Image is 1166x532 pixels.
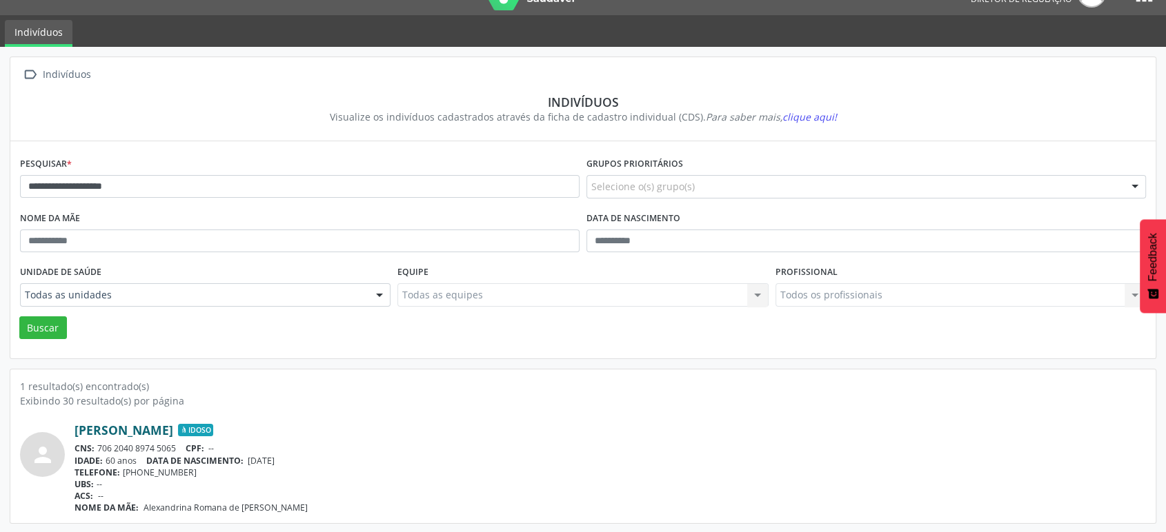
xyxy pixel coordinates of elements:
[75,502,139,513] span: NOME DA MÃE:
[20,393,1146,408] div: Exibindo 30 resultado(s) por página
[248,455,275,467] span: [DATE]
[40,65,93,85] div: Indivíduos
[186,442,204,454] span: CPF:
[75,442,1146,454] div: 706 2040 8974 5065
[144,502,308,513] span: Alexandrina Romana de [PERSON_NAME]
[586,208,680,229] label: Data de nascimento
[146,455,244,467] span: DATA DE NASCIMENTO:
[775,262,838,283] label: Profissional
[19,316,67,340] button: Buscar
[30,110,1136,124] div: Visualize os indivíduos cadastrados através da ficha de cadastro individual (CDS).
[75,478,94,490] span: UBS:
[208,442,214,454] span: --
[20,379,1146,393] div: 1 resultado(s) encontrado(s)
[20,262,101,283] label: Unidade de saúde
[30,442,55,467] i: person
[75,442,95,454] span: CNS:
[586,154,683,175] label: Grupos prioritários
[30,94,1136,110] div: Indivíduos
[178,424,213,436] span: Idoso
[75,455,1146,467] div: 60 anos
[75,467,1146,478] div: [PHONE_NUMBER]
[20,65,93,85] a:  Indivíduos
[20,65,40,85] i: 
[75,467,120,478] span: TELEFONE:
[20,154,72,175] label: Pesquisar
[782,110,837,123] span: clique aqui!
[75,455,103,467] span: IDADE:
[1147,233,1159,281] span: Feedback
[75,490,93,502] span: ACS:
[591,179,695,194] span: Selecione o(s) grupo(s)
[75,478,1146,490] div: --
[98,490,103,502] span: --
[706,110,837,123] i: Para saber mais,
[25,288,362,302] span: Todas as unidades
[397,262,428,283] label: Equipe
[20,208,80,229] label: Nome da mãe
[75,422,173,438] a: [PERSON_NAME]
[5,20,72,47] a: Indivíduos
[1140,219,1166,313] button: Feedback - Mostrar pesquisa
